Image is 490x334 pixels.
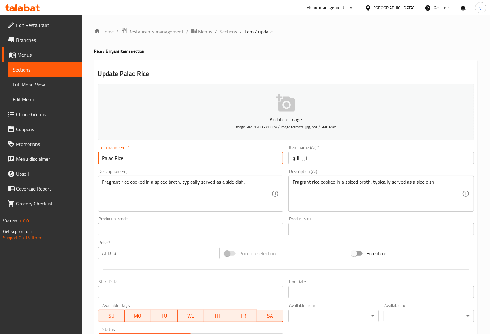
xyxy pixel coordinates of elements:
[2,137,82,152] a: Promotions
[257,310,283,322] button: SA
[94,48,478,54] h4: Rice / Biryani Items section
[16,125,77,133] span: Coupons
[366,250,386,257] span: Free item
[16,140,77,148] span: Promotions
[240,28,242,35] li: /
[108,116,464,123] p: Add item image
[16,170,77,178] span: Upsell
[98,152,284,164] input: Enter name En
[2,47,82,62] a: Menus
[384,310,474,322] div: ​
[102,179,272,209] textarea: Fragrant rice cooked in a spiced broth, typically served as a side dish.
[16,21,77,29] span: Edit Restaurant
[151,310,177,322] button: TU
[2,196,82,211] a: Grocery Checklist
[98,310,125,322] button: SU
[16,155,77,163] span: Menu disclaimer
[259,311,281,320] span: SA
[2,18,82,33] a: Edit Restaurant
[8,77,82,92] a: Full Menu View
[288,310,378,322] div: ​
[94,28,478,36] nav: breadcrumb
[215,28,217,35] li: /
[13,96,77,103] span: Edit Menu
[307,4,345,11] div: Menu-management
[117,28,119,35] li: /
[374,4,415,11] div: [GEOGRAPHIC_DATA]
[2,33,82,47] a: Branches
[2,122,82,137] a: Coupons
[101,311,122,320] span: SU
[204,310,230,322] button: TH
[3,234,42,242] a: Support.OpsPlatform
[102,249,111,257] p: AED
[17,51,77,59] span: Menus
[13,81,77,88] span: Full Menu View
[180,311,201,320] span: WE
[191,28,213,36] a: Menus
[3,227,32,235] span: Get support on:
[198,28,213,35] span: Menus
[16,200,77,207] span: Grocery Checklist
[114,247,220,259] input: Please enter price
[178,310,204,322] button: WE
[16,36,77,44] span: Branches
[13,66,77,73] span: Sections
[186,28,188,35] li: /
[2,152,82,166] a: Menu disclaimer
[245,28,273,35] span: item / update
[153,311,175,320] span: TU
[3,217,18,225] span: Version:
[98,223,284,235] input: Please enter product barcode
[2,181,82,196] a: Coverage Report
[2,166,82,181] a: Upsell
[16,111,77,118] span: Choice Groups
[479,4,482,11] span: y
[235,123,337,130] span: Image Size: 1200 x 800 px / Image formats: jpg, png / 5MB Max.
[94,28,114,35] a: Home
[127,311,148,320] span: MO
[220,28,237,35] a: Sections
[293,179,462,209] textarea: Fragrant rice cooked in a spiced broth, typically served as a side dish.
[98,84,474,140] button: Add item imageImage Size: 1200 x 800 px / Image formats: jpg, png / 5MB Max.
[206,311,228,320] span: TH
[98,69,474,78] h2: Update Palao Rice
[16,185,77,192] span: Coverage Report
[288,152,474,164] input: Enter name Ar
[230,310,257,322] button: FR
[129,28,184,35] span: Restaurants management
[288,223,474,235] input: Please enter product sku
[239,250,276,257] span: Price on selection
[125,310,151,322] button: MO
[2,107,82,122] a: Choice Groups
[8,62,82,77] a: Sections
[8,92,82,107] a: Edit Menu
[233,311,254,320] span: FR
[19,217,29,225] span: 1.0.0
[121,28,184,36] a: Restaurants management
